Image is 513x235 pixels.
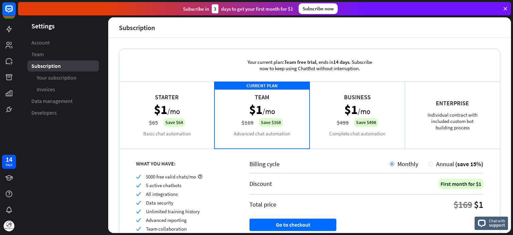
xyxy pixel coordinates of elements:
div: Your current plan: , ends in . Subscribe now to keep using ChatBot without interruption. [238,49,381,82]
div: Total price [249,201,276,208]
span: Subscription [31,63,61,70]
div: Billing cycle [249,160,390,168]
div: days [6,162,12,167]
div: $169 [454,199,472,211]
span: Team free trial [284,59,316,65]
i: check [136,226,141,231]
i: check [136,200,141,205]
a: Invoices [27,84,99,95]
button: Open LiveChat chat widget [5,3,25,23]
span: 5 active chatbots [146,182,181,189]
span: Data management [31,98,72,105]
a: Account [27,37,99,48]
header: Settings [18,21,108,30]
div: Subscribe now [299,3,338,14]
a: Developers [27,107,99,118]
span: Chat with [489,218,505,224]
a: 14 days [2,155,16,169]
div: $1 [474,199,483,211]
div: Discount [249,180,272,188]
span: Annual [436,160,454,168]
i: check [136,183,141,188]
span: Advanced reporting [146,217,187,223]
span: support [489,222,505,228]
span: 14 days [333,59,349,65]
span: Account [31,39,50,46]
a: Team [27,49,99,60]
span: Invoices [37,86,55,93]
span: All integrations [146,191,178,197]
div: 14 [6,156,12,162]
span: Team collaboration [146,226,187,232]
span: (save 15%) [455,160,483,168]
div: Subscribe in days to get your first month for $1 [183,4,293,13]
i: check [136,174,141,179]
a: Data management [27,96,99,107]
span: Monthly [397,160,418,168]
div: WHAT YOU HAVE: [136,160,233,167]
span: Your subscription [37,74,76,81]
span: 5000 free valid chats/mo [146,173,196,180]
span: Developers [31,109,57,116]
i: check [136,209,141,214]
div: Subscription [119,24,155,31]
div: First month for $1 [439,179,483,189]
span: Data security [146,200,173,206]
a: Your subscription [27,72,99,83]
i: check [136,192,141,197]
i: check [136,218,141,223]
span: Team [31,51,44,58]
button: Go to checkout [249,219,336,231]
span: Unlimited training history [146,208,200,215]
div: 3 [212,4,218,13]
